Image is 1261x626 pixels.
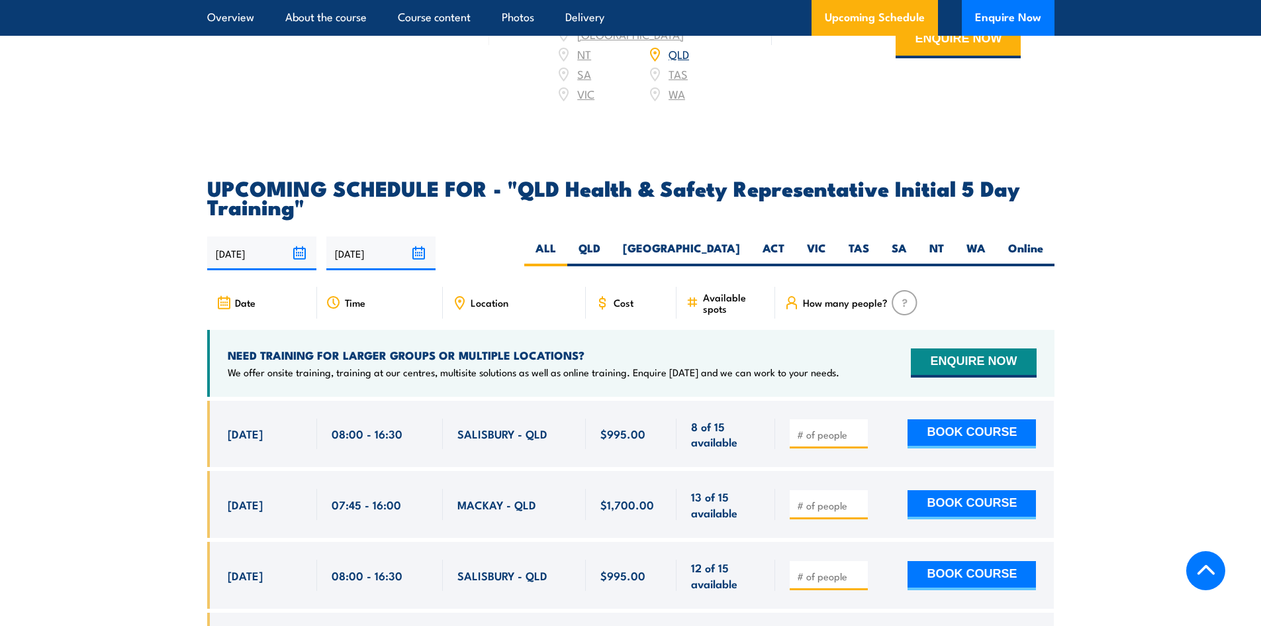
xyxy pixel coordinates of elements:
[669,46,689,62] a: QLD
[691,560,761,591] span: 12 of 15 available
[918,240,955,266] label: NT
[837,240,880,266] label: TAS
[457,568,547,583] span: SALISBURY - QLD
[332,426,402,441] span: 08:00 - 16:30
[896,23,1021,58] button: ENQUIRE NOW
[997,240,1054,266] label: Online
[600,497,654,512] span: $1,700.00
[457,497,536,512] span: MACKAY - QLD
[228,366,839,379] p: We offer onsite training, training at our centres, multisite solutions as well as online training...
[797,428,863,441] input: # of people
[457,426,547,441] span: SALISBURY - QLD
[600,426,645,441] span: $995.00
[207,178,1054,215] h2: UPCOMING SCHEDULE FOR - "QLD Health & Safety Representative Initial 5 Day Training"
[908,490,1036,519] button: BOOK COURSE
[235,297,256,308] span: Date
[908,419,1036,448] button: BOOK COURSE
[796,240,837,266] label: VIC
[803,297,888,308] span: How many people?
[955,240,997,266] label: WA
[691,489,761,520] span: 13 of 15 available
[228,426,263,441] span: [DATE]
[797,499,863,512] input: # of people
[567,240,612,266] label: QLD
[703,291,766,314] span: Available spots
[614,297,633,308] span: Cost
[612,240,751,266] label: [GEOGRAPHIC_DATA]
[911,348,1036,378] button: ENQUIRE NOW
[326,236,436,270] input: To date
[228,497,263,512] span: [DATE]
[600,568,645,583] span: $995.00
[797,570,863,583] input: # of people
[880,240,918,266] label: SA
[691,419,761,450] span: 8 of 15 available
[228,348,839,362] h4: NEED TRAINING FOR LARGER GROUPS OR MULTIPLE LOCATIONS?
[332,568,402,583] span: 08:00 - 16:30
[908,561,1036,590] button: BOOK COURSE
[228,568,263,583] span: [DATE]
[207,236,316,270] input: From date
[332,497,401,512] span: 07:45 - 16:00
[524,240,567,266] label: ALL
[751,240,796,266] label: ACT
[345,297,365,308] span: Time
[471,297,508,308] span: Location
